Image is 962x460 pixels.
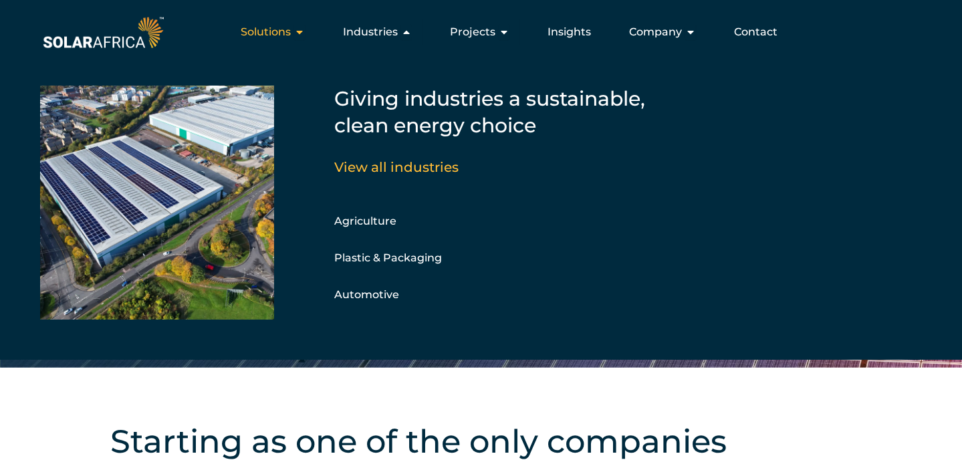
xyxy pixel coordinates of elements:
nav: Menu [166,19,788,45]
div: Menu Toggle [166,19,788,45]
span: Projects [450,24,495,40]
a: Contact [734,24,777,40]
a: Automotive [334,288,399,301]
span: Solutions [241,24,291,40]
a: View all industries [334,159,459,175]
a: Insights [548,24,591,40]
a: Plastic & Packaging [334,251,442,264]
a: Agriculture [334,215,396,227]
span: Company [629,24,682,40]
h5: Giving industries a sustainable, clean energy choice [334,86,669,139]
span: Industries [343,24,398,40]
